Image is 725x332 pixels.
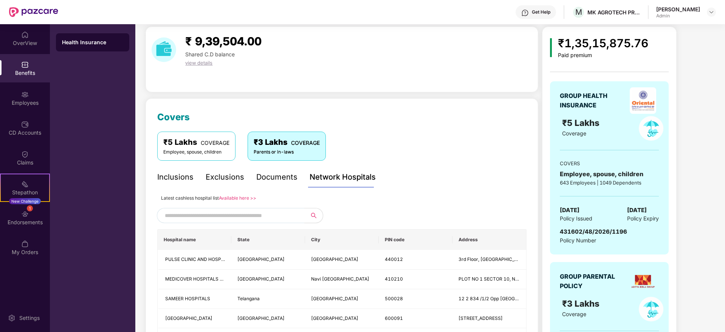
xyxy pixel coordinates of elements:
th: PIN code [379,230,452,250]
div: New Challenge [9,198,41,204]
span: [GEOGRAPHIC_DATA] [311,296,358,301]
div: Exclusions [206,171,244,183]
span: [GEOGRAPHIC_DATA] [237,256,285,262]
span: Latest cashless hospital list [161,195,219,201]
div: [PERSON_NAME] [656,6,700,13]
span: PULSE CLINIC AND HOSPITAL [165,256,231,262]
span: [GEOGRAPHIC_DATA] [237,276,285,282]
div: Stepathon [1,189,49,196]
td: Navi Mumbai [305,270,379,289]
div: Employee, spouse, children [163,149,229,156]
span: [STREET_ADDRESS] [459,315,503,321]
td: PLOT NO 1 SECTOR 10, NEAR BANK OF INDIA [452,270,526,289]
td: 3rd Floor, Vasant Sheela Twin Tower, Lokmat Square [452,250,526,270]
img: insurerLogo [630,268,656,295]
img: svg+xml;base64,PHN2ZyB4bWxucz0iaHR0cDovL3d3dy53My5vcmcvMjAwMC9zdmciIHdpZHRoPSIyMSIgaGVpZ2h0PSIyMC... [21,180,29,188]
div: 643 Employees | 1049 Dependents [560,179,659,186]
div: Parents or in-laws [254,149,320,156]
img: download [152,37,176,62]
span: COVERAGE [291,140,320,146]
span: COVERAGE [201,140,229,146]
th: City [305,230,379,250]
td: 12 2 834 /1/2 Opp Andhra Bank, Mehdipatnam [452,289,526,309]
span: Telangana [237,296,260,301]
img: svg+xml;base64,PHN2ZyBpZD0iTXlfT3JkZXJzIiBkYXRhLW5hbWU9Ik15IE9yZGVycyIgeG1sbnM9Imh0dHA6Ly93d3cudz... [21,240,29,248]
span: M [575,8,582,17]
td: Maharashtra [231,250,305,270]
span: 600091 [385,315,403,321]
div: Paid premium [558,52,648,59]
div: GROUP HEALTH INSURANCE [560,91,626,110]
span: 12 2 834 /1/2 Opp [GEOGRAPHIC_DATA], [GEOGRAPHIC_DATA] [459,296,597,301]
div: 1 [27,205,33,211]
div: Get Help [532,9,550,15]
span: [GEOGRAPHIC_DATA] [165,315,212,321]
span: 440012 [385,256,403,262]
th: Address [452,230,526,250]
img: svg+xml;base64,PHN2ZyBpZD0iQ2xhaW0iIHhtbG5zPSJodHRwOi8vd3d3LnczLm9yZy8yMDAwL3N2ZyIgd2lkdGg9IjIwIi... [21,150,29,158]
img: svg+xml;base64,PHN2ZyBpZD0iRW1wbG95ZWVzIiB4bWxucz0iaHR0cDovL3d3dy53My5vcmcvMjAwMC9zdmciIHdpZHRoPS... [21,91,29,98]
img: icon [550,38,552,57]
th: Hospital name [158,230,231,250]
span: [GEOGRAPHIC_DATA] [237,315,285,321]
span: Shared C.D balance [185,51,235,57]
span: Coverage [562,311,586,317]
td: MEDICOVER HOSPITALS A UNIT OF SARUDHAYA HEALTH CARE PVT LTD [158,270,231,289]
div: Health Insurance [62,39,123,46]
div: Settings [17,314,42,322]
span: search [304,213,323,219]
th: State [231,230,305,250]
img: svg+xml;base64,PHN2ZyBpZD0iRW5kb3JzZW1lbnRzIiB4bWxucz0iaHR0cDovL3d3dy53My5vcmcvMjAwMC9zdmciIHdpZH... [21,210,29,218]
span: [GEOGRAPHIC_DATA] [311,315,358,321]
div: GROUP PARENTAL POLICY [560,272,626,291]
span: ₹3 Lakhs [562,298,602,309]
td: Nagpur [305,250,379,270]
span: 500028 [385,296,403,301]
span: view details [185,60,212,66]
td: SAMEER HOSPITALS [158,289,231,309]
span: Policy Issued [560,214,592,223]
span: SAMEER HOSPITALS [165,296,210,301]
span: [DATE] [560,206,579,215]
img: New Pazcare Logo [9,7,58,17]
span: ₹ 9,39,504.00 [185,34,262,48]
span: PLOT NO 1 SECTOR 10, NEAR BANK OF [GEOGRAPHIC_DATA] [459,276,593,282]
span: 431602/48/2026/1196 [560,228,627,235]
img: svg+xml;base64,PHN2ZyBpZD0iQ0RfQWNjb3VudHMiIGRhdGEtbmFtZT0iQ0QgQWNjb3VudHMiIHhtbG5zPSJodHRwOi8vd3... [21,121,29,128]
button: search [304,208,323,223]
img: policyIcon [639,116,663,141]
div: MK AGROTECH PRIVATE LIMITED [587,9,640,16]
span: ₹5 Lakhs [562,118,602,128]
span: Policy Expiry [627,214,659,223]
td: Maharashtra [231,270,305,289]
div: Employee, spouse, children [560,169,659,179]
span: 410210 [385,276,403,282]
td: Tamil Nadu [231,309,305,329]
img: svg+xml;base64,PHN2ZyBpZD0iSG9tZSIgeG1sbnM9Imh0dHA6Ly93d3cudzMub3JnLzIwMDAvc3ZnIiB3aWR0aD0iMjAiIG... [21,31,29,39]
div: Network Hospitals [310,171,376,183]
div: COVERS [560,160,659,167]
td: 14/1 Second Cross Street, Kannan Nagar [452,309,526,329]
td: Chennai [305,309,379,329]
span: [GEOGRAPHIC_DATA] [311,256,358,262]
td: NEOLIFE HOSPITAL [158,309,231,329]
a: Available here >> [219,195,256,201]
span: Address [459,237,520,243]
div: Inclusions [157,171,194,183]
span: MEDICOVER HOSPITALS A UNIT OF SARUDHAYA HEALTH CARE PVT LTD [165,276,323,282]
div: Documents [256,171,297,183]
div: ₹1,35,15,875.76 [558,34,648,52]
img: svg+xml;base64,PHN2ZyBpZD0iSGVscC0zMngzMiIgeG1sbnM9Imh0dHA6Ly93d3cudzMub3JnLzIwMDAvc3ZnIiB3aWR0aD... [521,9,529,17]
img: svg+xml;base64,PHN2ZyBpZD0iU2V0dGluZy0yMHgyMCIgeG1sbnM9Imh0dHA6Ly93d3cudzMub3JnLzIwMDAvc3ZnIiB3aW... [8,314,15,322]
td: Telangana [231,289,305,309]
div: ₹3 Lakhs [254,137,320,148]
div: Admin [656,13,700,19]
img: svg+xml;base64,PHN2ZyBpZD0iQmVuZWZpdHMiIHhtbG5zPSJodHRwOi8vd3d3LnczLm9yZy8yMDAwL3N2ZyIgd2lkdGg9Ij... [21,61,29,68]
span: [DATE] [627,206,647,215]
span: Policy Number [560,237,596,244]
img: svg+xml;base64,PHN2ZyBpZD0iRHJvcGRvd24tMzJ4MzIiIHhtbG5zPSJodHRwOi8vd3d3LnczLm9yZy8yMDAwL3N2ZyIgd2... [708,9,714,15]
span: Coverage [562,130,586,137]
td: PULSE CLINIC AND HOSPITAL [158,250,231,270]
td: Hyderabad [305,289,379,309]
span: 3rd Floor, [GEOGRAPHIC_DATA][PERSON_NAME], [GEOGRAPHIC_DATA] [459,256,615,262]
